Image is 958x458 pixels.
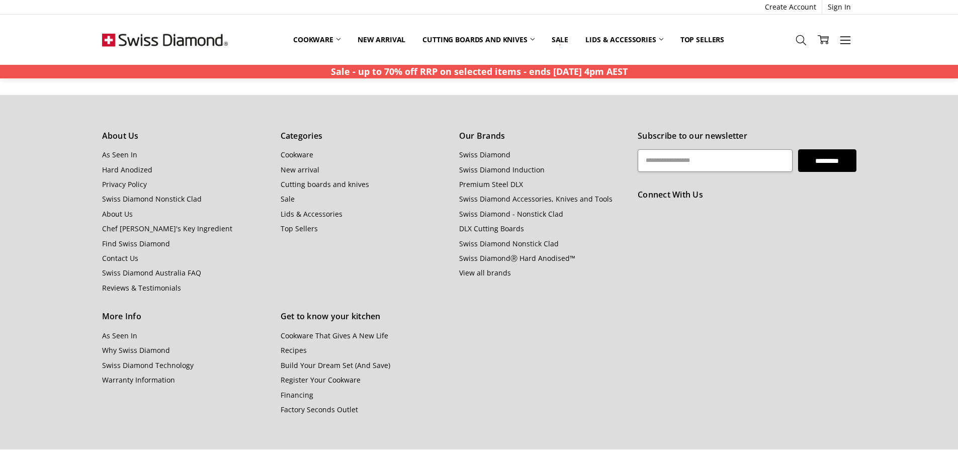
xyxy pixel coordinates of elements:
[459,253,575,263] a: Swiss DiamondⓇ Hard Anodised™
[102,179,147,189] a: Privacy Policy
[281,209,342,219] a: Lids & Accessories
[672,29,733,51] a: Top Sellers
[459,268,511,278] a: View all brands
[543,29,577,51] a: Sale
[281,130,448,143] h5: Categories
[102,283,181,293] a: Reviews & Testimonials
[281,224,318,233] a: Top Sellers
[102,209,133,219] a: About Us
[102,130,270,143] h5: About Us
[281,331,388,340] a: Cookware That Gives A New Life
[102,345,170,355] a: Why Swiss Diamond
[102,268,201,278] a: Swiss Diamond Australia FAQ
[281,360,390,370] a: Build Your Dream Set (And Save)
[331,65,628,77] strong: Sale - up to 70% off RRP on selected items - ends [DATE] 4pm AEST
[459,179,523,189] a: Premium Steel DLX
[459,239,559,248] a: Swiss Diamond Nonstick Clad
[281,345,307,355] a: Recipes
[102,331,137,340] a: As Seen In
[459,224,524,233] a: DLX Cutting Boards
[281,150,313,159] a: Cookware
[102,239,170,248] a: Find Swiss Diamond
[102,150,137,159] a: As Seen In
[459,165,545,174] a: Swiss Diamond Induction
[281,179,369,189] a: Cutting boards and knives
[459,130,627,143] h5: Our Brands
[281,310,448,323] h5: Get to know your kitchen
[281,375,361,385] a: Register Your Cookware
[102,194,202,204] a: Swiss Diamond Nonstick Clad
[102,224,232,233] a: Chef [PERSON_NAME]'s Key Ingredient
[459,209,563,219] a: Swiss Diamond - Nonstick Clad
[459,194,613,204] a: Swiss Diamond Accessories, Knives and Tools
[638,189,856,202] h5: Connect With Us
[281,165,319,174] a: New arrival
[281,194,295,204] a: Sale
[349,29,414,51] a: New arrival
[102,165,152,174] a: Hard Anodized
[102,360,194,370] a: Swiss Diamond Technology
[577,29,671,51] a: Lids & Accessories
[285,29,349,51] a: Cookware
[102,375,175,385] a: Warranty Information
[281,390,313,400] a: Financing
[459,150,510,159] a: Swiss Diamond
[638,130,856,143] h5: Subscribe to our newsletter
[102,253,138,263] a: Contact Us
[102,310,270,323] h5: More Info
[281,405,358,414] a: Factory Seconds Outlet
[102,15,228,65] img: Free Shipping On Every Order
[414,29,543,51] a: Cutting boards and knives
